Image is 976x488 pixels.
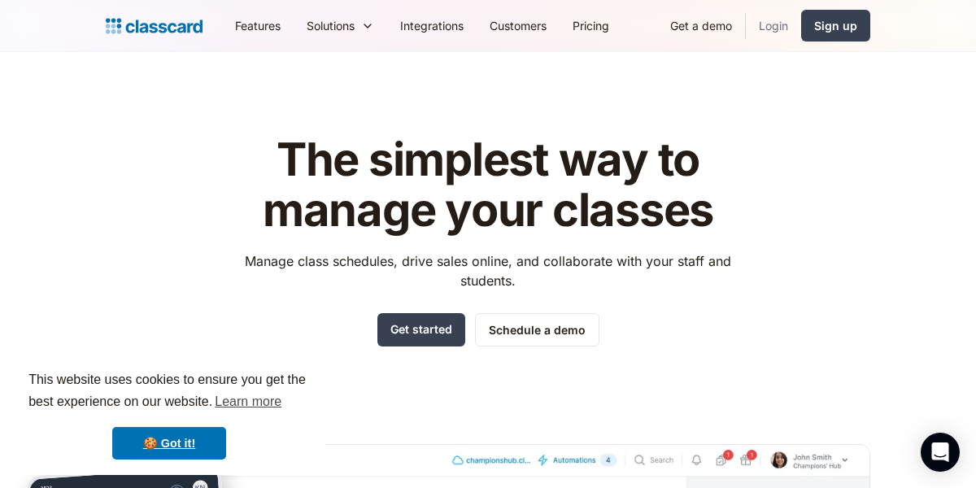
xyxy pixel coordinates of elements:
[112,427,226,460] a: dismiss cookie message
[230,135,747,235] h1: The simplest way to manage your classes
[921,433,960,472] div: Open Intercom Messenger
[814,17,857,34] div: Sign up
[307,17,355,34] div: Solutions
[212,390,284,414] a: learn more about cookies
[801,10,870,41] a: Sign up
[294,7,387,44] div: Solutions
[222,7,294,44] a: Features
[230,251,747,290] p: Manage class schedules, drive sales online, and collaborate with your staff and students.
[477,7,560,44] a: Customers
[746,7,801,44] a: Login
[657,7,745,44] a: Get a demo
[475,313,599,346] a: Schedule a demo
[387,7,477,44] a: Integrations
[106,15,203,37] a: Logo
[28,370,310,414] span: This website uses cookies to ensure you get the best experience on our website.
[13,355,325,475] div: cookieconsent
[377,313,465,346] a: Get started
[560,7,622,44] a: Pricing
